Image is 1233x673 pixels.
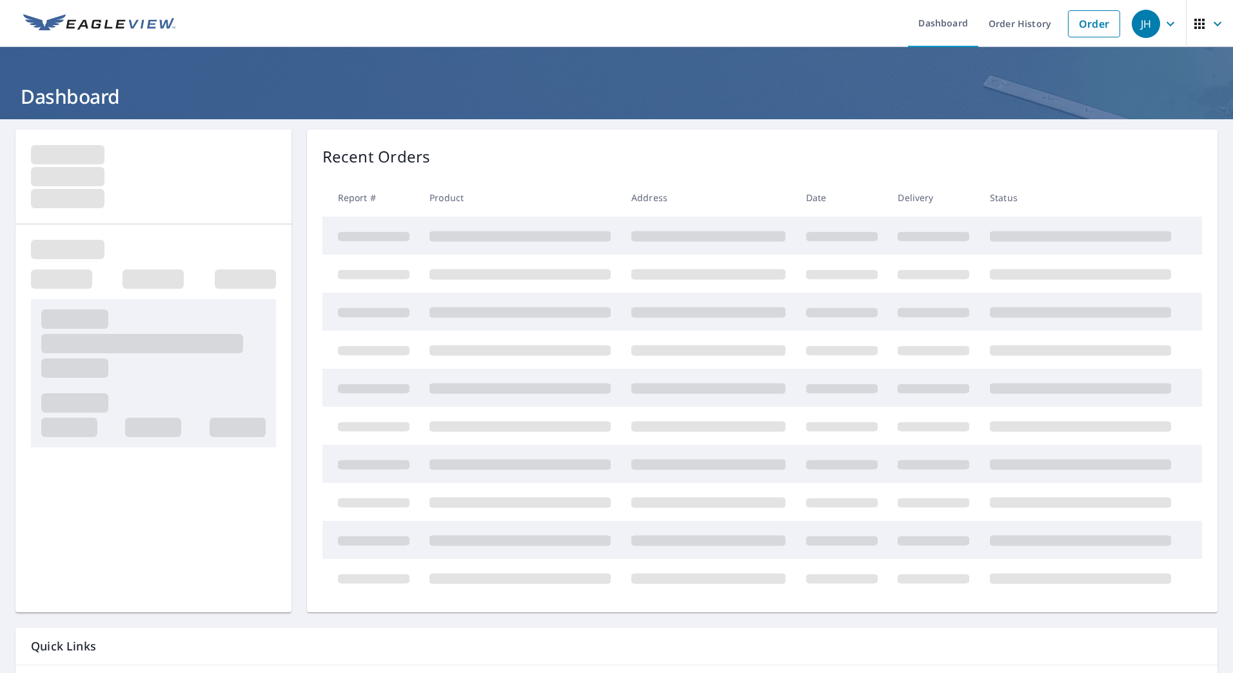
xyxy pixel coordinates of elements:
p: Recent Orders [322,145,431,168]
h1: Dashboard [15,83,1218,110]
th: Status [980,179,1181,217]
th: Delivery [887,179,980,217]
div: JH [1132,10,1160,38]
th: Date [796,179,888,217]
img: EV Logo [23,14,175,34]
a: Order [1068,10,1120,37]
th: Report # [322,179,420,217]
th: Address [621,179,796,217]
th: Product [419,179,621,217]
p: Quick Links [31,638,1202,654]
